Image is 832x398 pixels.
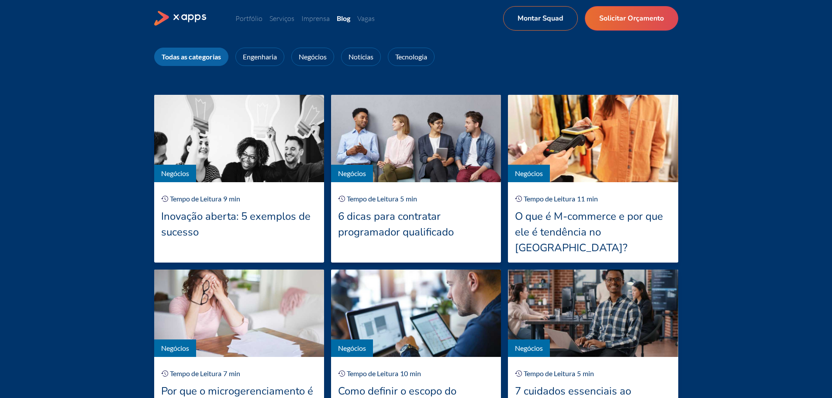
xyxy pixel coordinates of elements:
[577,194,585,204] div: 11
[338,208,494,240] div: 6 dicas para contratar programador qualificado
[347,368,398,379] div: Tempo de Leitura
[170,194,221,204] div: Tempo de Leitura
[524,194,575,204] div: Tempo de Leitura
[337,14,350,22] a: Blog
[341,48,381,66] a: Notícias
[161,169,189,177] a: Negócios
[515,208,671,256] div: O que é M-commerce e por que ele é tendência no [GEOGRAPHIC_DATA]?
[347,194,398,204] div: Tempo de Leitura
[587,194,598,204] div: min
[229,194,240,204] div: min
[400,368,408,379] div: 10
[515,169,543,177] a: Negócios
[223,368,227,379] div: 7
[400,194,404,204] div: 5
[515,344,543,352] a: Negócios
[583,368,594,379] div: min
[235,14,262,23] a: Portfólio
[154,48,228,66] a: Todas as categorias
[410,368,421,379] div: min
[223,194,227,204] div: 9
[154,182,324,263] a: Tempo de Leitura9minInovação aberta: 5 exemplos de sucesso
[388,48,435,66] a: Tecnologia
[170,368,221,379] div: Tempo de Leitura
[301,14,330,23] a: Imprensa
[229,368,240,379] div: min
[235,48,284,66] a: Engenharia
[503,6,578,31] a: Montar Squad
[291,48,334,66] a: Negócios
[524,368,575,379] div: Tempo de Leitura
[338,169,366,177] a: Negócios
[161,344,189,352] a: Negócios
[338,344,366,352] a: Negócios
[269,14,294,23] a: Serviços
[331,182,501,263] a: Tempo de Leitura5min6 dicas para contratar programador qualificado
[508,182,678,263] a: Tempo de Leitura11minO que é M-commerce e por que ele é tendência no [GEOGRAPHIC_DATA]?
[406,194,417,204] div: min
[161,208,317,240] div: Inovação aberta: 5 exemplos de sucesso
[577,368,581,379] div: 5
[357,14,375,23] a: Vagas
[585,6,678,31] a: Solicitar Orçamento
